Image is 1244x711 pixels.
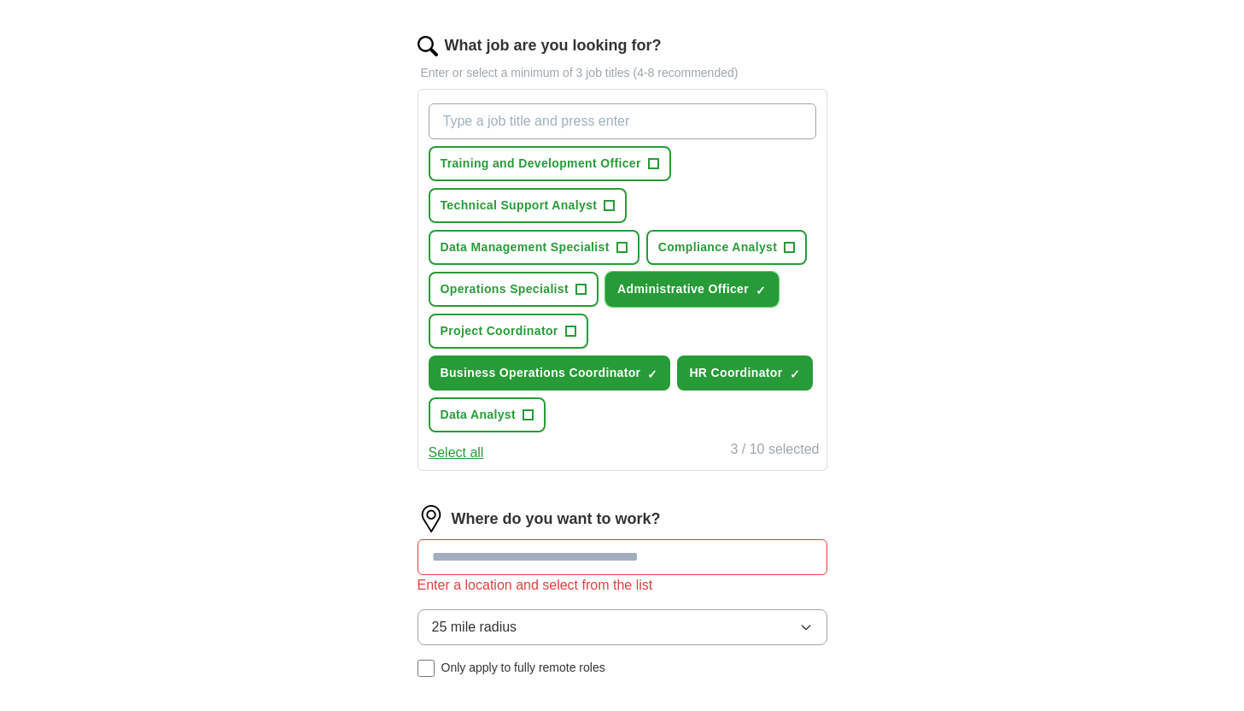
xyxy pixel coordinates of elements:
[441,322,558,340] span: Project Coordinator
[658,238,778,256] span: Compliance Analyst
[452,508,661,531] label: Where do you want to work?
[429,188,628,223] button: Technical Support Analyst
[756,284,766,297] span: ✓
[605,272,779,307] button: Administrative Officer✓
[441,659,605,677] span: Only apply to fully remote roles
[617,280,749,298] span: Administrative Officer
[647,367,657,381] span: ✓
[418,575,827,596] div: Enter a location and select from the list
[730,439,819,463] div: 3 / 10 selected
[432,617,517,638] span: 25 mile radius
[429,103,816,139] input: Type a job title and press enter
[445,34,662,57] label: What job are you looking for?
[418,36,438,56] img: search.png
[418,660,435,677] input: Only apply to fully remote roles
[441,197,598,214] span: Technical Support Analyst
[441,238,610,256] span: Data Management Specialist
[429,397,546,432] button: Data Analyst
[418,505,445,532] img: location.png
[429,443,484,463] button: Select all
[429,314,588,349] button: Project Coordinator
[441,155,641,173] span: Training and Development Officer
[790,367,800,381] span: ✓
[441,406,517,424] span: Data Analyst
[646,230,808,265] button: Compliance Analyst
[429,146,671,181] button: Training and Development Officer
[429,272,599,307] button: Operations Specialist
[689,364,782,382] span: HR Coordinator
[418,609,827,645] button: 25 mile radius
[429,230,640,265] button: Data Management Specialist
[429,355,671,391] button: Business Operations Coordinator✓
[677,355,812,391] button: HR Coordinator✓
[418,64,827,82] p: Enter or select a minimum of 3 job titles (4-8 recommended)
[441,280,569,298] span: Operations Specialist
[441,364,641,382] span: Business Operations Coordinator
